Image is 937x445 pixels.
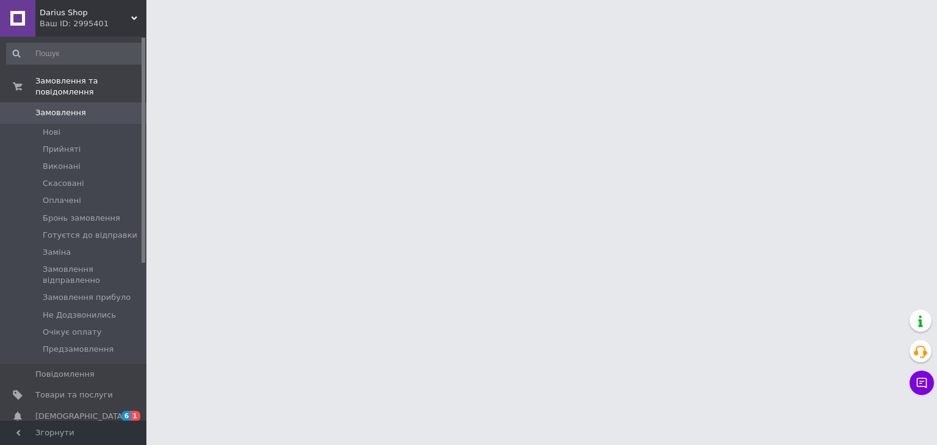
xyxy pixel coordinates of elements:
[35,76,146,98] span: Замовлення та повідомлення
[43,144,81,155] span: Прийняті
[43,310,116,321] span: Не Додзвонились
[35,369,95,380] span: Повідомлення
[43,292,131,303] span: Замовлення прибуло
[43,327,101,338] span: Очікує оплату
[43,178,84,189] span: Скасовані
[43,213,120,224] span: Бронь замовлення
[910,371,934,395] button: Чат з покупцем
[121,411,131,421] span: 6
[131,411,140,421] span: 1
[35,411,126,422] span: [DEMOGRAPHIC_DATA]
[35,107,86,118] span: Замовлення
[6,43,144,65] input: Пошук
[43,195,81,206] span: Оплачені
[40,18,146,29] div: Ваш ID: 2995401
[43,127,60,138] span: Нові
[35,390,113,400] span: Товари та послуги
[43,344,113,355] span: Предзамовлення
[43,264,143,286] span: Замовлення відправленно
[43,161,81,172] span: Виконані
[40,7,131,18] span: Darius Shop
[43,247,71,258] span: Заміна
[43,230,137,241] span: Готуєтся до відправки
